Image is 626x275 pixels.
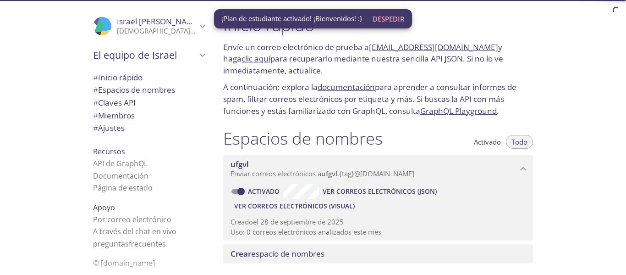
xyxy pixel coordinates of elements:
[474,137,501,146] font: Activado
[223,244,533,264] div: Crear espacio de nombres
[86,43,212,67] div: El equipo de Israel
[251,248,324,259] font: espacio de nombres
[323,187,437,196] font: Ver correos electrónicos (JSON)
[231,159,249,169] font: ufgvl
[117,26,244,35] font: [DEMOGRAPHIC_DATA][DOMAIN_NAME]
[98,72,143,83] font: Inicio rápido
[117,16,137,27] font: Israel
[98,123,125,133] font: Ajustes
[98,97,136,108] font: Claves API
[93,239,129,249] font: Preguntas
[506,135,533,149] button: Todo
[93,258,155,268] font: © [DOMAIN_NAME]
[231,248,251,259] font: Crear
[248,187,280,196] font: Activado
[93,123,98,133] font: #
[511,137,527,146] font: Todo
[221,14,362,23] font: ¡Plan de estudiante activado! ¡Bienvenidos! :)
[86,96,212,109] div: Claves API
[253,217,344,226] font: el 28 de septiembre de 2025
[369,42,498,52] a: [EMAIL_ADDRESS][DOMAIN_NAME]
[86,71,212,84] div: Inicio rápido
[223,155,533,183] div: espacio de nombres ufgvl
[234,202,355,210] font: Ver correos electrónicos (visual)
[231,169,321,178] font: Enviar correos electrónicos a
[223,82,516,116] font: para aprender a consultar informes de spam, filtrar correos electrónicos por etiqueta y más. Si b...
[231,227,381,236] font: Uso: 0 correos electrónicos analizados este mes
[86,109,212,122] div: Miembros
[86,11,212,41] div: Israel Linares
[321,169,337,178] font: ufgvl
[337,169,339,178] font: .
[231,199,358,213] button: Ver correos electrónicos (visual)
[497,106,499,116] font: .
[223,82,318,92] font: A continuación: explora la
[223,53,503,76] font: para recuperarlo mediante nuestra sencilla API JSON. Si no lo ve inmediatamente, actualice.
[93,48,177,62] font: El equipo de Israel
[98,110,135,121] font: Miembros
[231,217,253,226] font: Creado
[242,53,270,64] a: clic aquí
[86,122,212,135] div: Configuración del equipo
[420,106,497,116] a: GraphQL Playground
[369,10,408,28] button: Despedir
[93,158,148,168] a: API de GraphQL
[318,82,375,92] a: documentación
[319,184,440,199] button: Ver correos electrónicos (JSON)
[86,84,212,96] div: Espacios de nombres
[223,42,502,64] font: y haga
[93,226,176,236] font: A través del chat en vivo
[468,135,506,149] button: Activado
[223,127,383,150] font: Espacios de nombres
[98,84,175,95] font: Espacios de nombres
[373,14,405,23] font: Despedir
[93,84,98,95] font: #
[93,171,148,181] a: Documentación
[93,146,125,157] font: Recursos
[93,214,171,224] font: Por correo electrónico
[93,110,98,121] font: #
[93,72,98,83] font: #
[139,16,201,27] font: [PERSON_NAME]
[93,202,115,213] font: Apoyo
[354,169,414,178] font: @[DOMAIN_NAME]
[339,169,354,178] font: {tag}
[223,42,369,52] font: Envíe un correo electrónico de prueba a
[93,183,153,193] a: Página de estado
[93,97,98,108] font: #
[129,239,166,249] font: frecuentes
